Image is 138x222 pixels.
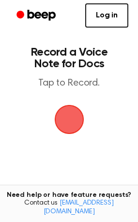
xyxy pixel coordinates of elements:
a: [EMAIL_ADDRESS][DOMAIN_NAME] [44,200,114,215]
h1: Record a Voice Note for Docs [17,46,121,70]
a: Beep [10,6,64,25]
a: Log in [85,3,128,28]
p: Tap to Record. [17,77,121,89]
span: Contact us [6,199,132,216]
img: Beep Logo [55,105,84,134]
